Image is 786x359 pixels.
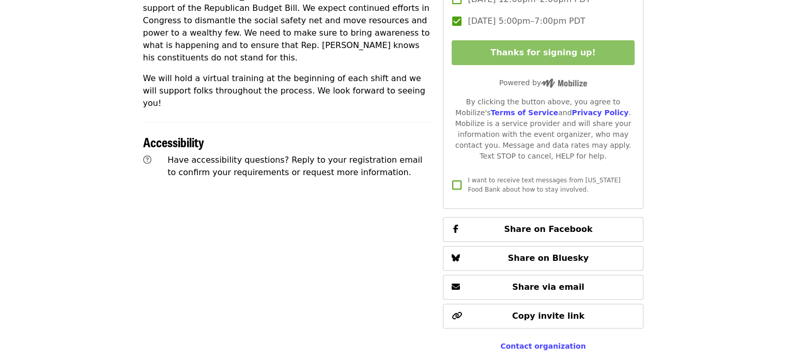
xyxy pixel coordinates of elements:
span: Accessibility [143,133,204,151]
div: By clicking the button above, you agree to Mobilize's and . Mobilize is a service provider and wi... [452,97,634,162]
span: [DATE] 5:00pm–7:00pm PDT [468,15,585,27]
a: Contact organization [500,342,585,350]
button: Share on Facebook [443,217,643,242]
p: We will hold a virtual training at the beginning of each shift and we will support folks througho... [143,72,431,110]
span: Share on Bluesky [508,253,589,263]
button: Copy invite link [443,304,643,329]
span: Share on Facebook [504,224,592,234]
i: question-circle icon [143,155,151,165]
button: Share via email [443,275,643,300]
span: Have accessibility questions? Reply to your registration email to confirm your requirements or re... [167,155,422,177]
span: Share via email [512,282,584,292]
span: I want to receive text messages from [US_STATE] Food Bank about how to stay involved. [468,177,620,193]
a: Privacy Policy [572,108,628,117]
button: Thanks for signing up! [452,40,634,65]
span: Powered by [499,79,587,87]
button: Share on Bluesky [443,246,643,271]
a: Terms of Service [490,108,558,117]
img: Powered by Mobilize [541,79,587,88]
span: Copy invite link [512,311,584,321]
